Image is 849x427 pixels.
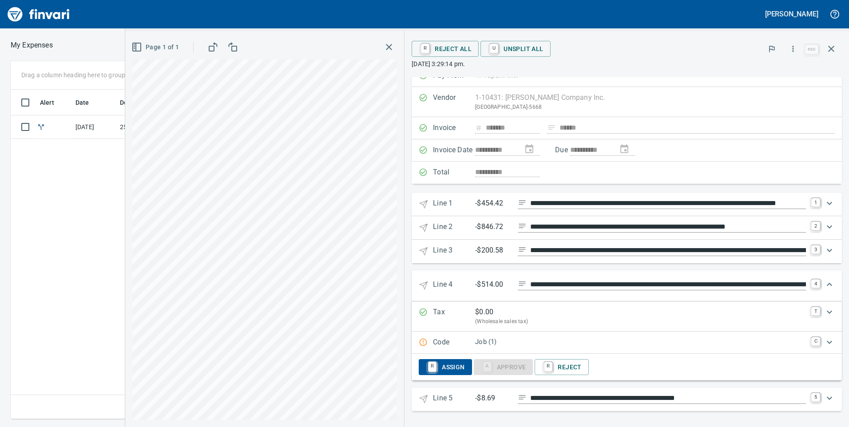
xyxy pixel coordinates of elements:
[475,307,493,317] p: $ 0.00
[475,393,511,404] p: -$8.69
[11,40,53,51] nav: breadcrumb
[130,39,182,55] button: Page 1 of 1
[490,43,498,53] a: U
[811,221,820,230] a: 2
[433,307,475,326] p: Tax
[535,359,588,375] button: RReject
[811,198,820,207] a: 1
[421,43,429,53] a: R
[811,307,820,316] a: T
[475,245,511,256] p: -$200.58
[811,337,820,346] a: C
[412,332,842,354] div: Expand
[475,337,806,347] p: Job (1)
[542,360,581,375] span: Reject
[544,362,552,372] a: R
[412,59,842,68] p: [DATE] 3:29:14 pm.
[433,393,475,406] p: Line 5
[475,317,806,326] p: (Wholesale sales tax)
[11,40,53,51] p: My Expenses
[412,193,842,216] div: Expand
[428,362,436,372] a: R
[120,97,165,108] span: Description
[5,4,72,25] img: Finvari
[433,245,475,258] p: Line 3
[433,337,475,348] p: Code
[412,270,842,301] div: Expand
[488,41,543,56] span: Unsplit All
[811,393,820,402] a: 5
[480,41,550,57] button: UUnsplit All
[811,245,820,254] a: 3
[474,363,533,370] div: Job required
[412,354,842,380] div: Expand
[426,360,464,375] span: Assign
[419,41,472,56] span: Reject All
[433,221,475,234] p: Line 2
[419,359,472,375] button: RAssign
[75,97,101,108] span: Date
[805,44,818,54] a: esc
[412,240,842,263] div: Expand
[433,198,475,211] p: Line 1
[475,198,511,209] p: -$454.42
[765,9,818,19] h5: [PERSON_NAME]
[763,7,821,21] button: [PERSON_NAME]
[40,97,54,108] span: Alert
[36,124,46,130] span: Split transaction
[762,39,782,59] button: Flag
[475,279,511,290] p: -$514.00
[783,39,803,59] button: More
[133,42,179,53] span: Page 1 of 1
[811,279,820,288] a: 4
[412,387,842,411] div: Expand
[412,301,842,332] div: Expand
[412,216,842,240] div: Expand
[475,221,511,233] p: -$846.72
[412,41,479,57] button: RReject All
[72,115,116,139] td: [DATE]
[40,97,66,108] span: Alert
[75,97,89,108] span: Date
[433,279,475,292] p: Line 4
[120,97,153,108] span: Description
[21,71,151,79] p: Drag a column heading here to group the table
[803,38,842,59] span: Close invoice
[116,115,196,139] td: 252004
